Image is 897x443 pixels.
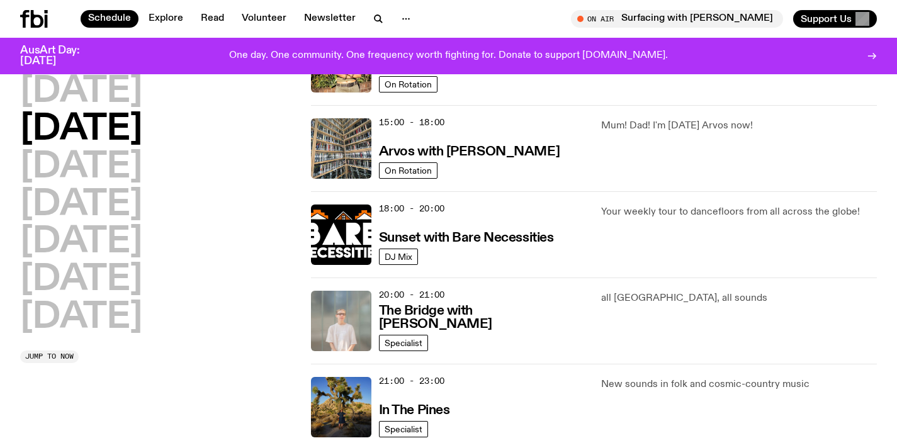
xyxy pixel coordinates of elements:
h3: Sunset with Bare Necessities [379,232,554,245]
a: Volunteer [234,10,294,28]
img: A corner shot of the fbi music library [311,118,371,179]
button: [DATE] [20,112,142,147]
a: The Bridge with [PERSON_NAME] [379,302,587,331]
button: [DATE] [20,262,142,298]
img: Johanna stands in the middle distance amongst a desert scene with large cacti and trees. She is w... [311,377,371,437]
button: [DATE] [20,188,142,223]
h3: The Bridge with [PERSON_NAME] [379,305,587,331]
span: Jump to now [25,353,74,360]
a: Sunset with Bare Necessities [379,229,554,245]
span: DJ Mix [385,252,412,261]
a: On Rotation [379,76,437,93]
button: [DATE] [20,74,142,109]
span: On Rotation [385,165,432,175]
img: Mara stands in front of a frosted glass wall wearing a cream coloured t-shirt and black glasses. ... [311,291,371,351]
a: Arvos with [PERSON_NAME] [379,143,560,159]
img: Bare Necessities [311,205,371,265]
button: Support Us [793,10,877,28]
button: [DATE] [20,150,142,185]
p: Mum! Dad! I'm [DATE] Arvos now! [601,118,877,133]
a: In The Pines [379,401,450,417]
h3: In The Pines [379,404,450,417]
button: [DATE] [20,225,142,260]
span: Specialist [385,338,422,347]
span: 21:00 - 23:00 [379,375,444,387]
a: Newsletter [296,10,363,28]
span: 18:00 - 20:00 [379,203,444,215]
span: 20:00 - 21:00 [379,289,444,301]
p: New sounds in folk and cosmic-country music [601,377,877,392]
span: Support Us [801,13,852,25]
span: Specialist [385,424,422,434]
a: Schedule [81,10,138,28]
a: DJ Mix [379,249,418,265]
button: On AirSurfacing with [PERSON_NAME] [571,10,783,28]
a: Explore [141,10,191,28]
span: On Rotation [385,79,432,89]
button: [DATE] [20,300,142,335]
a: On Rotation [379,162,437,179]
h3: Arvos with [PERSON_NAME] [379,145,560,159]
button: Jump to now [20,350,79,363]
h3: AusArt Day: [DATE] [20,45,101,67]
a: Specialist [379,421,428,437]
p: all [GEOGRAPHIC_DATA], all sounds [601,291,877,306]
span: 15:00 - 18:00 [379,116,444,128]
a: Read [193,10,232,28]
p: One day. One community. One frequency worth fighting for. Donate to support [DOMAIN_NAME]. [229,50,668,62]
p: Your weekly tour to dancefloors from all across the globe! [601,205,877,220]
a: Specialist [379,335,428,351]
